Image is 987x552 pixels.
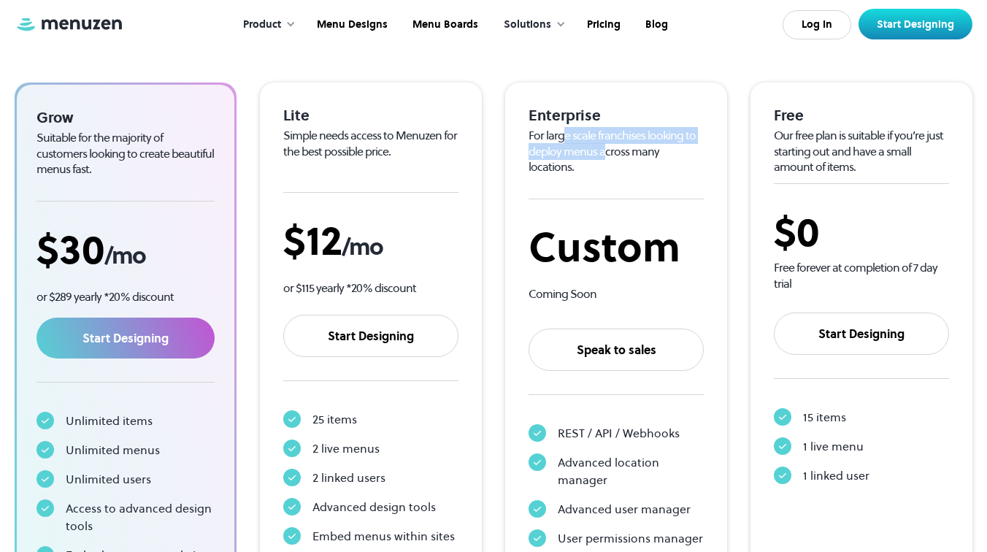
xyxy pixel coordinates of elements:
[228,2,303,47] div: Product
[59,221,104,277] span: 30
[66,470,151,488] div: Unlimited users
[399,2,489,47] a: Menu Boards
[529,106,704,125] div: Enterprise
[312,469,385,486] div: 2 linked users
[774,260,949,291] div: Free forever at completion of 7 day trial
[37,130,215,177] div: Suitable for the majority of customers looking to create beautiful menus fast.
[37,225,215,274] div: $
[573,2,631,47] a: Pricing
[306,212,342,269] span: 12
[529,223,704,272] div: Custom
[774,207,949,256] div: $0
[37,108,215,127] div: Grow
[312,498,436,515] div: Advanced design tools
[558,453,704,488] div: Advanced location manager
[529,286,704,302] div: Coming Soon
[529,128,704,175] div: For large scale franchises looking to deploy menus across many locations.
[303,2,399,47] a: Menu Designs
[558,529,703,547] div: User permissions manager
[489,2,573,47] div: Solutions
[631,2,679,47] a: Blog
[66,412,153,429] div: Unlimited items
[243,17,281,33] div: Product
[803,467,869,484] div: 1 linked user
[66,499,215,534] div: Access to advanced design tools
[558,424,680,442] div: REST / API / Webhooks
[283,315,458,357] a: Start Designing
[859,9,972,39] a: Start Designing
[37,318,215,359] a: Start Designing
[283,106,458,125] div: Lite
[774,128,949,175] div: Our free plan is suitable if you’re just starting out and have a small amount of items.
[783,10,851,39] a: Log In
[558,500,691,518] div: Advanced user manager
[529,329,704,371] a: Speak to sales
[37,288,215,305] p: or $289 yearly *20% discount
[312,410,357,428] div: 25 items
[504,17,551,33] div: Solutions
[283,128,458,159] div: Simple needs access to Menuzen for the best possible price.
[774,106,949,125] div: Free
[312,440,380,457] div: 2 live menus
[104,239,145,272] span: /mo
[803,408,846,426] div: 15 items
[803,437,864,455] div: 1 live menu
[342,231,383,263] span: /mo
[66,441,160,459] div: Unlimited menus
[283,280,458,296] p: or $115 yearly *20% discount
[774,313,949,355] a: Start Designing
[312,527,455,545] div: Embed menus within sites
[283,216,458,265] div: $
